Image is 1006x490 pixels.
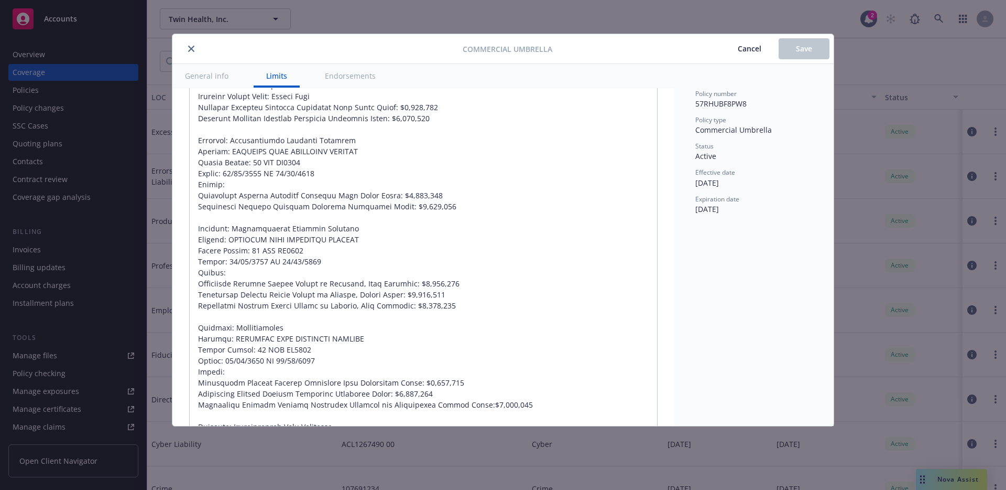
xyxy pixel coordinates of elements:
[695,178,719,188] span: [DATE]
[695,125,772,135] span: Commercial Umbrella
[695,195,739,204] span: Expiration date
[796,44,812,54] span: Save
[185,42,198,55] button: close
[695,151,716,161] span: Active
[738,44,761,54] span: Cancel
[695,115,726,124] span: Policy type
[463,44,552,55] span: Commercial Umbrella
[695,168,735,177] span: Effective date
[172,64,241,88] button: General info
[720,38,779,59] button: Cancel
[312,64,388,88] button: Endorsements
[695,204,719,214] span: [DATE]
[779,38,829,59] button: Save
[695,142,714,151] span: Status
[695,99,747,109] span: 57RHUBF8PW8
[695,89,737,98] span: Policy number
[254,64,300,88] button: Limits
